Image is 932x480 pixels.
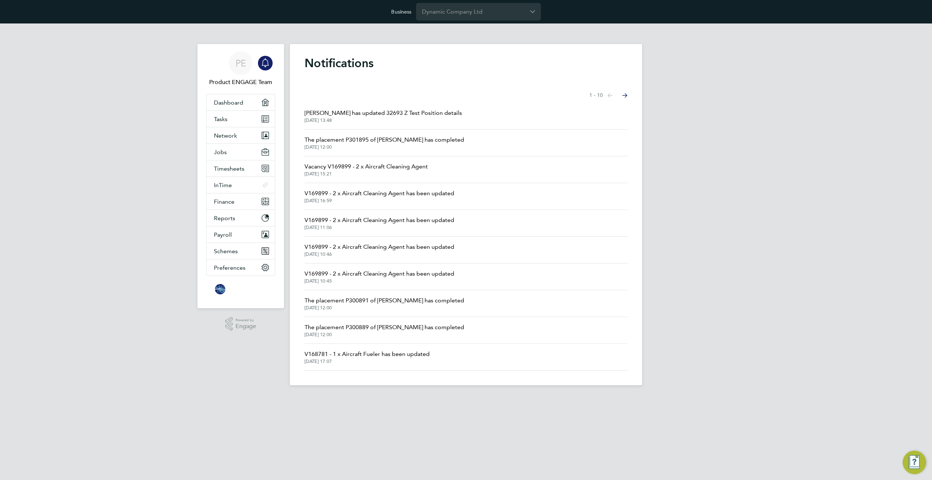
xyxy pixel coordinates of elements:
[207,226,275,243] button: Payroll
[305,162,428,177] a: Vacancy V169899 - 2 x Aircraft Cleaning Agent[DATE] 15:21
[305,56,627,70] h1: Notifications
[305,323,464,332] span: The placement P300889 of [PERSON_NAME] has completed
[305,171,428,177] span: [DATE] 15:21
[305,350,430,364] a: V168781 - 1 x Aircraft Fueler has been updated[DATE] 17:07
[305,144,464,150] span: [DATE] 12:00
[305,269,454,278] span: V169899 - 2 x Aircraft Cleaning Agent has been updated
[305,216,454,225] span: V169899 - 2 x Aircraft Cleaning Agent has been updated
[207,144,275,160] button: Jobs
[305,189,454,198] span: V169899 - 2 x Aircraft Cleaning Agent has been updated
[305,117,462,123] span: [DATE] 13:48
[305,350,430,359] span: V168781 - 1 x Aircraft Fueler has been updated
[305,109,462,123] a: [PERSON_NAME] has updated 32693 Z Test Position details[DATE] 13:48
[236,317,256,323] span: Powered by
[305,216,454,230] a: V169899 - 2 x Aircraft Cleaning Agent has been updated[DATE] 11:06
[305,135,464,144] span: The placement P301895 of [PERSON_NAME] has completed
[207,94,275,110] a: Dashboard
[214,165,244,172] span: Timesheets
[197,44,284,308] nav: Main navigation
[305,243,454,257] a: V169899 - 2 x Aircraft Cleaning Agent has been updated[DATE] 10:46
[214,149,227,156] span: Jobs
[214,231,232,238] span: Payroll
[305,332,464,338] span: [DATE] 12:00
[214,215,235,222] span: Reports
[214,132,237,139] span: Network
[589,88,627,103] nav: Select page of notifications list
[214,283,267,295] img: dynamic-logo-retina.png
[305,269,454,284] a: V169899 - 2 x Aircraft Cleaning Agent has been updated[DATE] 10:45
[207,193,275,210] button: Finance
[206,78,275,87] span: Product ENGAGE Team
[305,243,454,251] span: V169899 - 2 x Aircraft Cleaning Agent has been updated
[391,8,411,15] label: Business
[225,317,256,331] a: Powered byEngage
[214,116,227,123] span: Tasks
[214,248,238,255] span: Schemes
[207,177,275,193] button: InTime
[206,51,275,87] a: PEProduct ENGAGE Team
[305,296,464,311] a: The placement P300891 of [PERSON_NAME] has completed[DATE] 12:00
[903,451,926,474] button: Engage Resource Center
[305,109,462,117] span: [PERSON_NAME] has updated 32693 Z Test Position details
[214,264,245,271] span: Preferences
[305,198,454,204] span: [DATE] 16:59
[236,58,246,68] span: PE
[207,111,275,127] a: Tasks
[305,251,454,257] span: [DATE] 10:46
[305,305,464,311] span: [DATE] 12:00
[207,259,275,276] button: Preferences
[305,359,430,364] span: [DATE] 17:07
[207,210,275,226] button: Reports
[207,243,275,259] button: Schemes
[305,135,464,150] a: The placement P301895 of [PERSON_NAME] has completed[DATE] 12:00
[305,278,454,284] span: [DATE] 10:45
[305,189,454,204] a: V169899 - 2 x Aircraft Cleaning Agent has been updated[DATE] 16:59
[207,160,275,177] button: Timesheets
[305,323,464,338] a: The placement P300889 of [PERSON_NAME] has completed[DATE] 12:00
[214,182,232,189] span: InTime
[214,99,243,106] span: Dashboard
[206,283,275,295] a: Go to home page
[305,296,464,305] span: The placement P300891 of [PERSON_NAME] has completed
[589,92,603,99] span: 1 - 10
[305,225,454,230] span: [DATE] 11:06
[214,198,234,205] span: Finance
[207,127,275,143] button: Network
[305,162,428,171] span: Vacancy V169899 - 2 x Aircraft Cleaning Agent
[236,323,256,330] span: Engage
